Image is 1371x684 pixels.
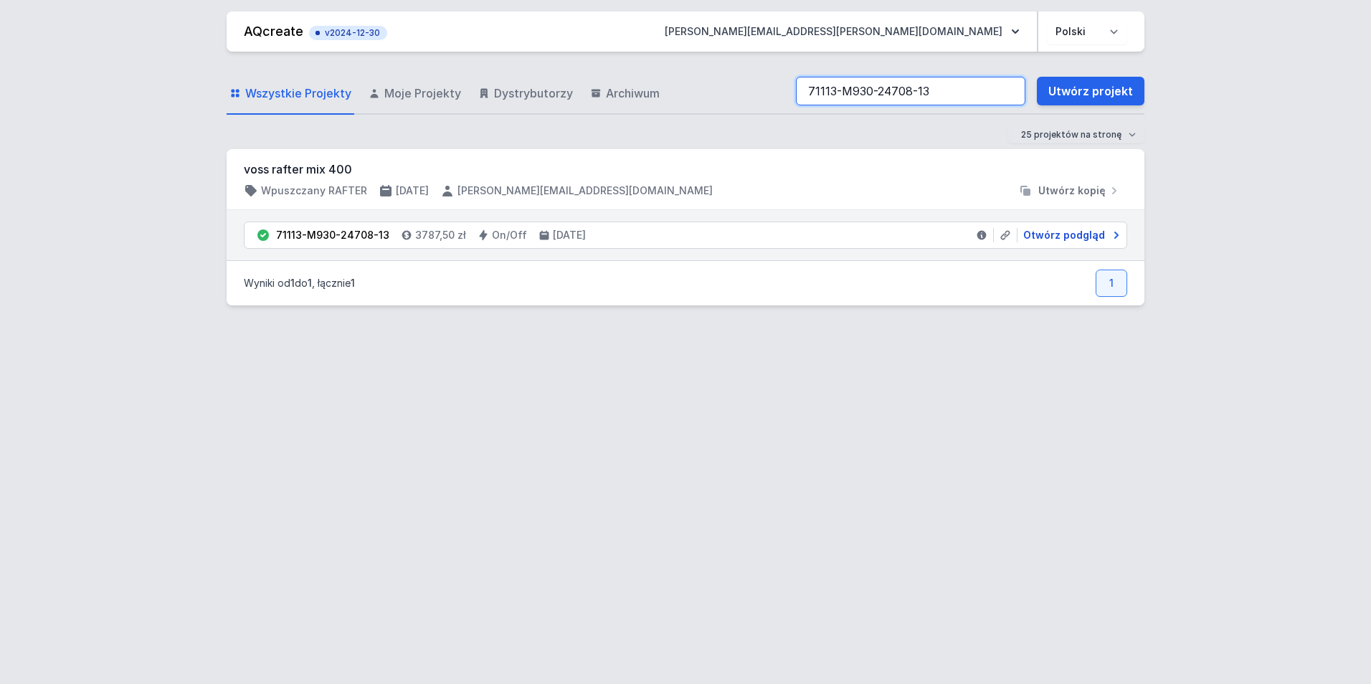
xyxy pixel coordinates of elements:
a: 1 [1096,270,1127,297]
span: Moje Projekty [384,85,461,102]
h4: [DATE] [396,184,429,198]
a: Wszystkie Projekty [227,73,354,115]
button: Utwórz kopię [1012,184,1127,198]
p: Wyniki od do , łącznie [244,276,355,290]
h4: [PERSON_NAME][EMAIL_ADDRESS][DOMAIN_NAME] [457,184,713,198]
button: v2024-12-30 [309,23,387,40]
a: Moje Projekty [366,73,464,115]
h4: [DATE] [553,228,586,242]
span: Wszystkie Projekty [245,85,351,102]
a: Otwórz podgląd [1017,228,1121,242]
select: Wybierz język [1047,19,1127,44]
span: Dystrybutorzy [494,85,573,102]
span: 1 [308,277,312,289]
input: Szukaj wśród projektów i wersji... [796,77,1025,105]
div: 71113-M930-24708-13 [276,228,389,242]
h4: 3787,50 zł [415,228,466,242]
a: Archiwum [587,73,663,115]
h4: On/Off [492,228,527,242]
span: Archiwum [606,85,660,102]
a: Dystrybutorzy [475,73,576,115]
span: Otwórz podgląd [1023,228,1105,242]
h4: Wpuszczany RAFTER [261,184,367,198]
span: 1 [351,277,355,289]
button: [PERSON_NAME][EMAIL_ADDRESS][PERSON_NAME][DOMAIN_NAME] [653,19,1031,44]
span: v2024-12-30 [316,27,380,39]
a: Utwórz projekt [1037,77,1144,105]
a: AQcreate [244,24,303,39]
h3: voss rafter mix 400 [244,161,1127,178]
span: Utwórz kopię [1038,184,1106,198]
span: 1 [290,277,295,289]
